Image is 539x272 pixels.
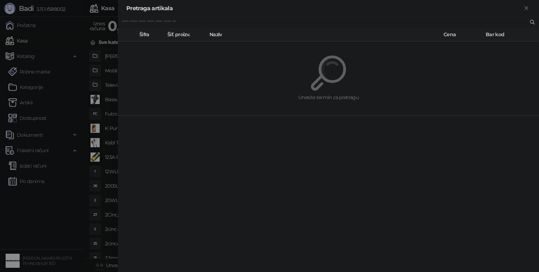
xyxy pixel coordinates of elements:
[441,28,483,41] th: Cena
[165,28,207,41] th: Šif. proizv.
[135,93,522,101] div: Unesite termin za pretragu
[311,56,346,91] img: Pretraga
[483,28,539,41] th: Bar kod
[137,28,165,41] th: Šifra
[522,4,531,13] button: Zatvori
[207,28,441,41] th: Naziv
[126,4,522,13] div: Pretraga artikala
